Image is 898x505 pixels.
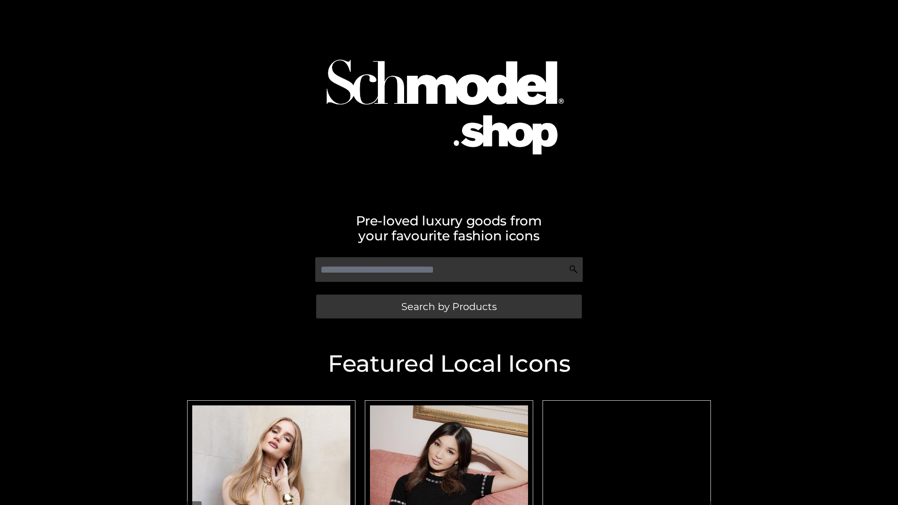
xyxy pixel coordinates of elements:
[401,302,497,311] span: Search by Products
[182,213,716,243] h2: Pre-loved luxury goods from your favourite fashion icons
[569,265,578,274] img: Search Icon
[316,295,582,318] a: Search by Products
[182,352,716,375] h2: Featured Local Icons​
